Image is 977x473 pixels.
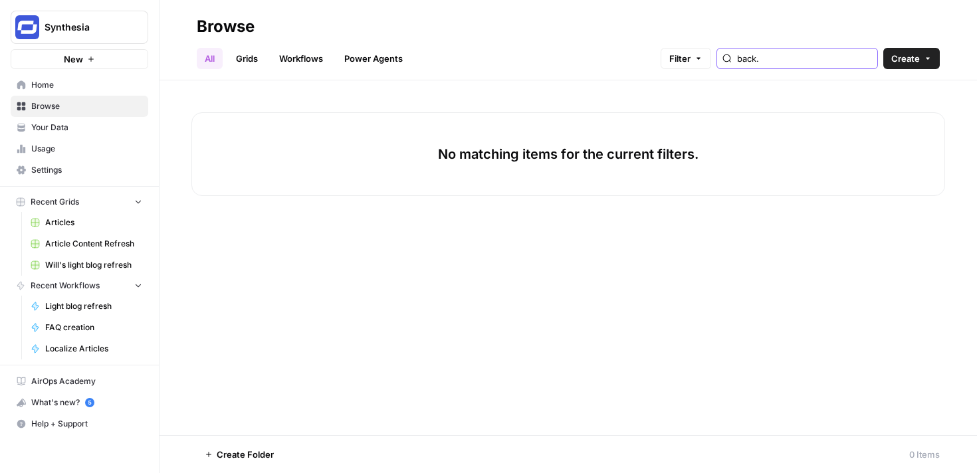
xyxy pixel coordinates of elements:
[31,79,142,91] span: Home
[25,212,148,233] a: Articles
[25,233,148,254] a: Article Content Refresh
[45,217,142,229] span: Articles
[11,276,148,296] button: Recent Workflows
[271,48,331,69] a: Workflows
[11,393,148,413] div: What's new?
[45,343,142,355] span: Localize Articles
[31,280,100,292] span: Recent Workflows
[11,138,148,159] a: Usage
[11,392,148,413] button: What's new? 5
[45,21,125,34] span: Synthesia
[661,48,711,69] button: Filter
[228,48,266,69] a: Grids
[31,143,142,155] span: Usage
[11,49,148,69] button: New
[669,52,691,65] span: Filter
[45,259,142,271] span: Will's light blog refresh
[438,145,699,163] p: No matching items for the current filters.
[88,399,91,406] text: 5
[11,74,148,96] a: Home
[197,16,255,37] div: Browse
[11,11,148,44] button: Workspace: Synthesia
[31,122,142,134] span: Your Data
[197,48,223,69] a: All
[25,317,148,338] a: FAQ creation
[11,159,148,181] a: Settings
[891,52,920,65] span: Create
[11,371,148,392] a: AirOps Academy
[31,196,79,208] span: Recent Grids
[25,338,148,359] a: Localize Articles
[217,448,274,461] span: Create Folder
[11,96,148,117] a: Browse
[336,48,411,69] a: Power Agents
[85,398,94,407] a: 5
[45,300,142,312] span: Light blog refresh
[737,52,872,65] input: Search
[11,413,148,434] button: Help + Support
[25,296,148,317] a: Light blog refresh
[11,192,148,212] button: Recent Grids
[31,375,142,387] span: AirOps Academy
[31,164,142,176] span: Settings
[883,48,940,69] button: Create
[45,322,142,333] span: FAQ creation
[909,448,940,461] div: 0 Items
[197,444,282,465] button: Create Folder
[64,52,83,66] span: New
[11,117,148,138] a: Your Data
[25,254,148,276] a: Will's light blog refresh
[45,238,142,250] span: Article Content Refresh
[15,15,39,39] img: Synthesia Logo
[31,100,142,112] span: Browse
[31,418,142,430] span: Help + Support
